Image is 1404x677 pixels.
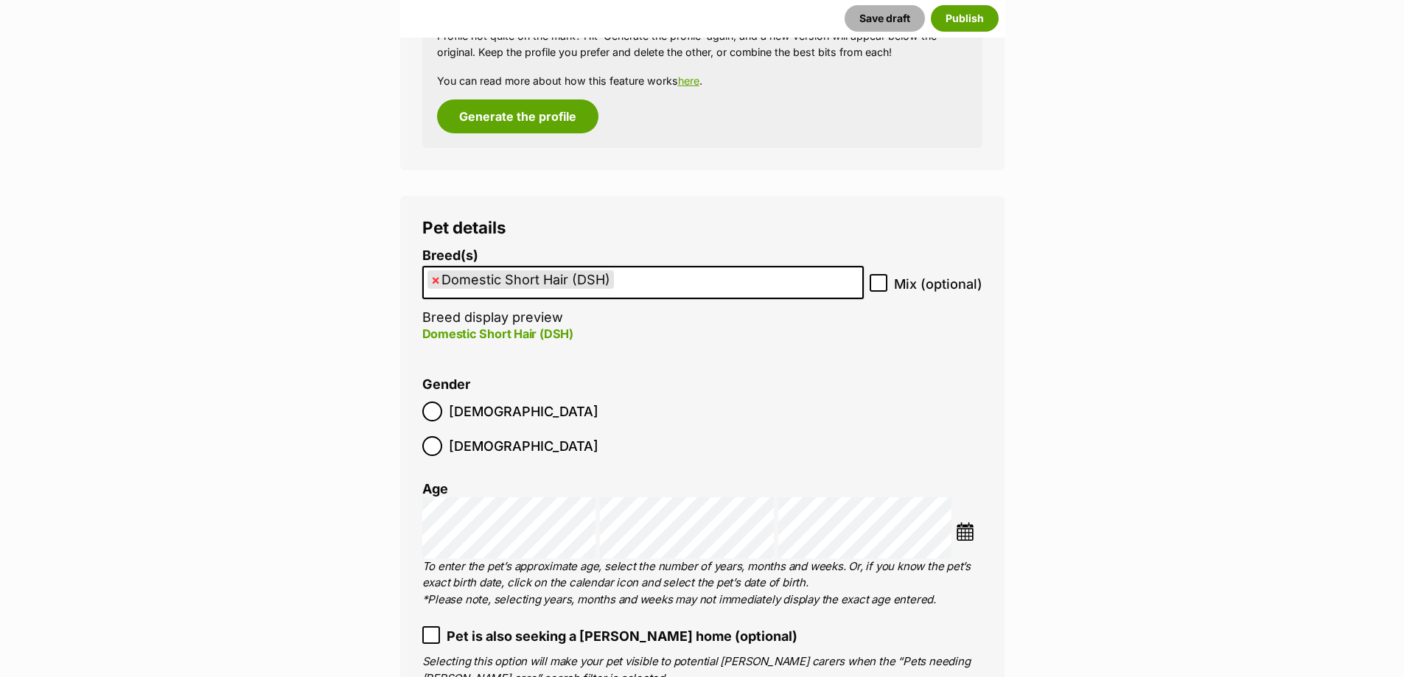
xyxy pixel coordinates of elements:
label: Gender [422,377,470,393]
li: Breed display preview [422,248,864,358]
button: Generate the profile [437,99,598,133]
p: Domestic Short Hair (DSH) [422,325,864,343]
button: Save draft [845,5,925,32]
span: × [431,270,440,289]
p: You can read more about how this feature works . [437,73,968,88]
label: Age [422,481,448,497]
li: Domestic Short Hair (DSH) [427,270,614,289]
span: Pet is also seeking a [PERSON_NAME] home (optional) [447,626,797,646]
img: ... [956,522,974,541]
button: Publish [931,5,999,32]
span: [DEMOGRAPHIC_DATA] [449,401,598,421]
span: [DEMOGRAPHIC_DATA] [449,436,598,456]
label: Breed(s) [422,248,864,264]
span: Pet details [422,217,506,237]
p: Profile not quite on the mark? Hit ‘Generate the profile’ again, and a new version will appear be... [437,28,968,60]
a: here [678,74,699,87]
p: To enter the pet’s approximate age, select the number of years, months and weeks. Or, if you know... [422,558,982,608]
span: Mix (optional) [894,274,982,294]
